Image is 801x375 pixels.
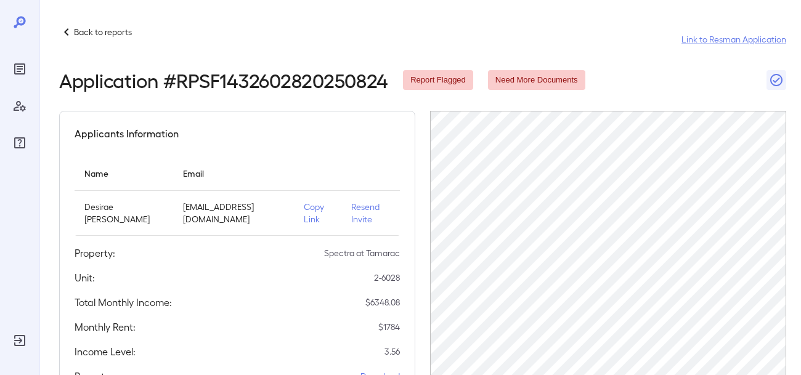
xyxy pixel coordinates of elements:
[10,59,30,79] div: Reports
[183,201,283,225] p: [EMAIL_ADDRESS][DOMAIN_NAME]
[75,126,179,141] h5: Applicants Information
[374,272,400,284] p: 2-6028
[75,295,172,310] h5: Total Monthly Income:
[75,246,115,260] h5: Property:
[75,320,136,334] h5: Monthly Rent:
[10,133,30,153] div: FAQ
[84,201,163,225] p: Desirae [PERSON_NAME]
[173,156,293,191] th: Email
[365,296,400,308] p: $ 6348.08
[304,201,332,225] p: Copy Link
[384,345,400,358] p: 3.56
[75,344,136,359] h5: Income Level:
[378,321,400,333] p: $ 1784
[403,75,473,86] span: Report Flagged
[488,75,585,86] span: Need More Documents
[75,156,173,191] th: Name
[324,247,400,259] p: Spectra at Tamarac
[75,270,95,285] h5: Unit:
[351,201,390,225] p: Resend Invite
[766,70,786,90] button: Close Report
[681,33,786,46] a: Link to Resman Application
[74,26,132,38] p: Back to reports
[10,96,30,116] div: Manage Users
[10,331,30,350] div: Log Out
[59,69,388,91] h2: Application # RPSF1432602820250824
[75,156,400,236] table: simple table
